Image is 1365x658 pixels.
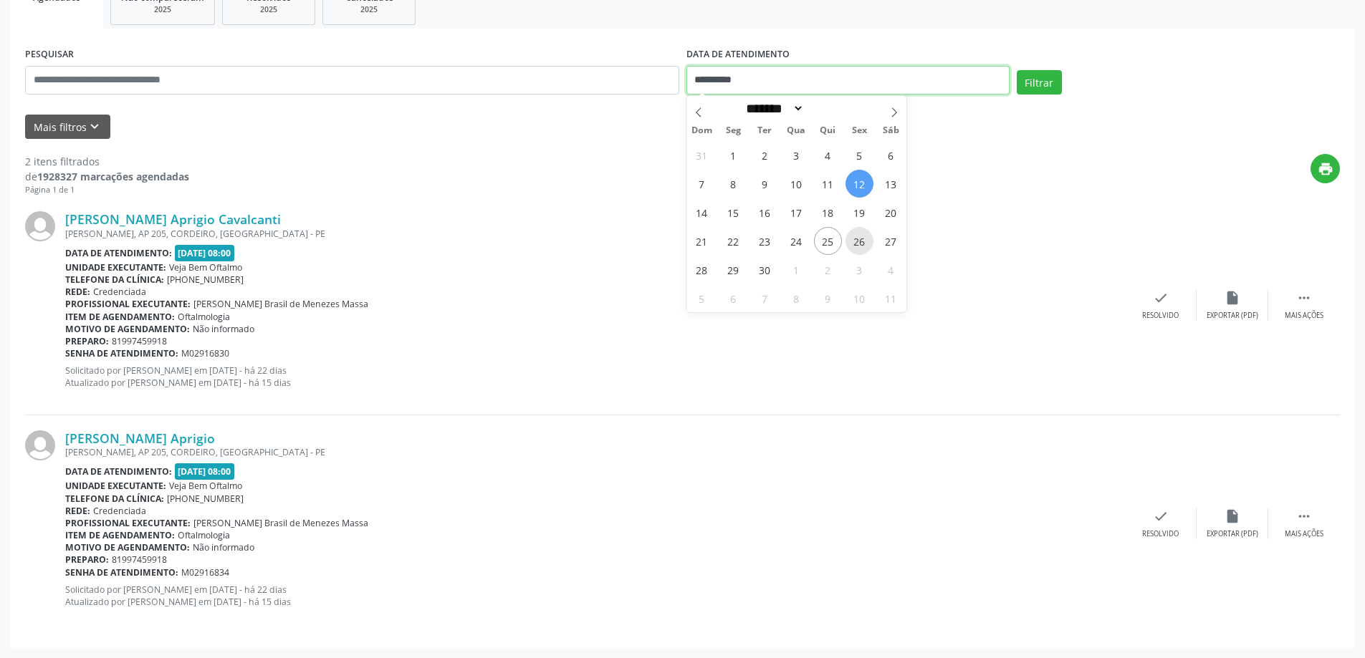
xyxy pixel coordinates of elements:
[178,529,230,541] span: Oftalmologia
[877,198,905,226] span: Setembro 20, 2025
[719,284,747,312] span: Outubro 6, 2025
[65,261,166,274] b: Unidade executante:
[751,256,779,284] span: Setembro 30, 2025
[688,284,716,312] span: Outubro 5, 2025
[65,505,90,517] b: Rede:
[843,126,875,135] span: Sex
[93,286,146,298] span: Credenciada
[1296,508,1312,524] i: 
[1142,311,1179,321] div: Resolvido
[751,198,779,226] span: Setembro 16, 2025
[782,227,810,255] span: Setembro 24, 2025
[719,256,747,284] span: Setembro 29, 2025
[65,493,164,505] b: Telefone da clínica:
[846,284,873,312] span: Outubro 10, 2025
[65,274,164,286] b: Telefone da clínica:
[877,141,905,169] span: Setembro 6, 2025
[169,480,242,492] span: Veja Bem Oftalmo
[688,227,716,255] span: Setembro 21, 2025
[93,505,146,517] span: Credenciada
[814,198,842,226] span: Setembro 18, 2025
[846,256,873,284] span: Outubro 3, 2025
[1207,311,1258,321] div: Exportar (PDF)
[193,323,254,335] span: Não informado
[25,184,189,196] div: Página 1 de 1
[814,256,842,284] span: Outubro 2, 2025
[167,274,244,286] span: [PHONE_NUMBER]
[719,141,747,169] span: Setembro 1, 2025
[751,284,779,312] span: Outubro 7, 2025
[65,465,172,478] b: Data de atendimento:
[37,170,189,183] strong: 1928327 marcações agendadas
[719,170,747,198] span: Setembro 8, 2025
[193,541,254,553] span: Não informado
[65,335,109,347] b: Preparo:
[87,119,102,135] i: keyboard_arrow_down
[877,227,905,255] span: Setembro 27, 2025
[233,4,305,15] div: 2025
[181,566,229,579] span: M02916834
[65,298,191,310] b: Profissional executante:
[686,44,790,66] label: DATA DE ATENDIMENTO
[780,126,812,135] span: Qua
[688,141,716,169] span: Agosto 31, 2025
[782,256,810,284] span: Outubro 1, 2025
[749,126,780,135] span: Ter
[193,298,368,310] span: [PERSON_NAME] Brasil de Menezes Massa
[167,493,244,505] span: [PHONE_NUMBER]
[846,198,873,226] span: Setembro 19, 2025
[782,284,810,312] span: Outubro 8, 2025
[688,170,716,198] span: Setembro 7, 2025
[1142,529,1179,539] div: Resolvido
[65,228,1125,240] div: [PERSON_NAME], AP 205, CORDEIRO, [GEOGRAPHIC_DATA] - PE
[719,227,747,255] span: Setembro 22, 2025
[181,347,229,359] span: M02916830
[65,247,172,259] b: Data de atendimento:
[717,126,749,135] span: Seg
[719,198,747,226] span: Setembro 15, 2025
[688,256,716,284] span: Setembro 28, 2025
[1207,529,1258,539] div: Exportar (PDF)
[877,256,905,284] span: Outubro 4, 2025
[877,284,905,312] span: Outubro 11, 2025
[112,335,167,347] span: 81997459918
[814,284,842,312] span: Outubro 9, 2025
[814,227,842,255] span: Setembro 25, 2025
[742,101,805,116] select: Month
[65,553,109,566] b: Preparo:
[65,311,175,323] b: Item de agendamento:
[65,446,1125,458] div: [PERSON_NAME], AP 205, CORDEIRO, [GEOGRAPHIC_DATA] - PE
[65,347,178,359] b: Senha de atendimento:
[333,4,405,15] div: 2025
[178,311,230,323] span: Oftalmologia
[782,198,810,226] span: Setembro 17, 2025
[751,227,779,255] span: Setembro 23, 2025
[1017,70,1062,95] button: Filtrar
[65,364,1125,389] p: Solicitado por [PERSON_NAME] em [DATE] - há 22 dias Atualizado por [PERSON_NAME] em [DATE] - há 1...
[25,154,189,169] div: 2 itens filtrados
[65,517,191,529] b: Profissional executante:
[1296,290,1312,306] i: 
[782,141,810,169] span: Setembro 3, 2025
[65,211,281,227] a: [PERSON_NAME] Aprigio Cavalcanti
[65,584,1125,608] p: Solicitado por [PERSON_NAME] em [DATE] - há 22 dias Atualizado por [PERSON_NAME] em [DATE] - há 1...
[65,480,166,492] b: Unidade executante:
[751,141,779,169] span: Setembro 2, 2025
[782,170,810,198] span: Setembro 10, 2025
[1153,508,1169,524] i: check
[1225,508,1240,524] i: insert_drive_file
[65,286,90,298] b: Rede:
[804,101,851,116] input: Year
[1225,290,1240,306] i: insert_drive_file
[65,430,215,446] a: [PERSON_NAME] Aprigio
[65,529,175,541] b: Item de agendamento:
[814,141,842,169] span: Setembro 4, 2025
[846,170,873,198] span: Setembro 12, 2025
[1153,290,1169,306] i: check
[814,170,842,198] span: Setembro 11, 2025
[1285,529,1323,539] div: Mais ações
[65,541,190,553] b: Motivo de agendamento:
[846,141,873,169] span: Setembro 5, 2025
[25,115,110,140] button: Mais filtroskeyboard_arrow_down
[1285,311,1323,321] div: Mais ações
